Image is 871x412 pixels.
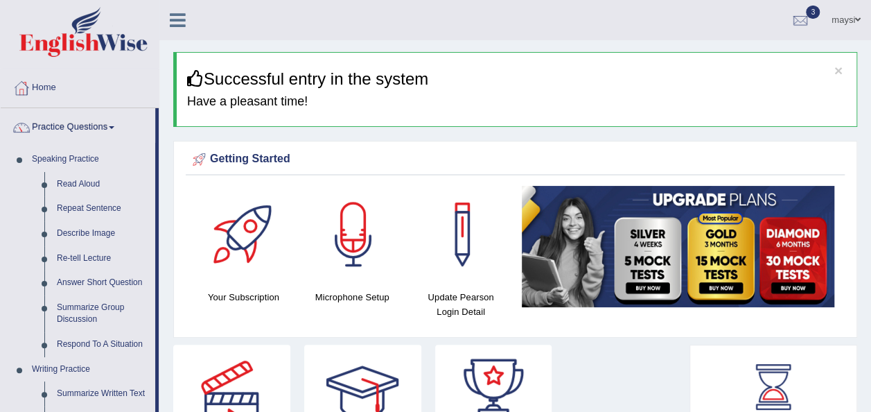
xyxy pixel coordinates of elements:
[51,221,155,246] a: Describe Image
[834,63,843,78] button: ×
[51,196,155,221] a: Repeat Sentence
[1,108,155,143] a: Practice Questions
[51,271,155,295] a: Answer Short Question
[26,357,155,382] a: Writing Practice
[51,332,155,357] a: Respond To A Situation
[196,290,291,304] h4: Your Subscription
[522,186,834,307] img: small5.jpg
[414,290,509,319] h4: Update Pearson Login Detail
[51,246,155,271] a: Re-tell Lecture
[26,147,155,172] a: Speaking Practice
[187,95,846,109] h4: Have a pleasant time!
[806,6,820,19] span: 3
[51,381,155,406] a: Summarize Written Text
[51,172,155,197] a: Read Aloud
[189,149,841,170] div: Getting Started
[51,295,155,332] a: Summarize Group Discussion
[1,69,159,103] a: Home
[187,70,846,88] h3: Successful entry in the system
[305,290,400,304] h4: Microphone Setup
